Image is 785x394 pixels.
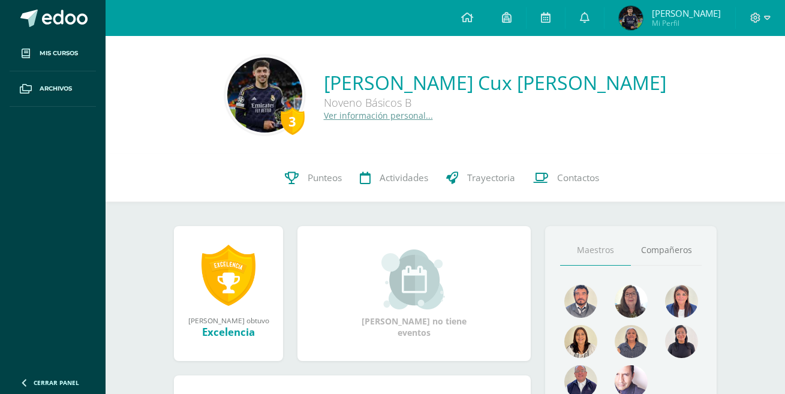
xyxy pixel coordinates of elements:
[665,285,698,318] img: aefa6dbabf641819c41d1760b7b82962.png
[324,95,666,110] div: Noveno Básicos B
[227,58,302,133] img: 47401f5956a442112284e559e6d46b4e.png
[34,378,79,387] span: Cerrar panel
[631,235,702,266] a: Compañeros
[186,325,271,339] div: Excelencia
[40,84,72,94] span: Archivos
[10,71,96,107] a: Archivos
[437,154,524,202] a: Trayectoria
[564,285,597,318] img: bd51737d0f7db0a37ff170fbd9075162.png
[186,315,271,325] div: [PERSON_NAME] obtuvo
[619,6,643,30] img: a65422c92628302c9dd10201bcb39319.png
[40,49,78,58] span: Mis cursos
[276,154,351,202] a: Punteos
[615,325,648,358] img: 8f3bf19539481b212b8ab3c0cdc72ac6.png
[652,18,721,28] span: Mi Perfil
[652,7,721,19] span: [PERSON_NAME]
[351,154,437,202] a: Actividades
[467,172,515,184] span: Trayectoria
[564,325,597,358] img: 876c69fb502899f7a2bc55a9ba2fa0e7.png
[10,36,96,71] a: Mis cursos
[557,172,599,184] span: Contactos
[380,172,428,184] span: Actividades
[615,285,648,318] img: a4871f238fc6f9e1d7ed418e21754428.png
[560,235,631,266] a: Maestros
[354,249,474,338] div: [PERSON_NAME] no tiene eventos
[324,70,666,95] a: [PERSON_NAME] Cux [PERSON_NAME]
[281,107,305,135] div: 3
[665,325,698,358] img: 041e67bb1815648f1c28e9f895bf2be1.png
[381,249,447,309] img: event_small.png
[324,110,433,121] a: Ver información personal...
[524,154,608,202] a: Contactos
[308,172,342,184] span: Punteos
